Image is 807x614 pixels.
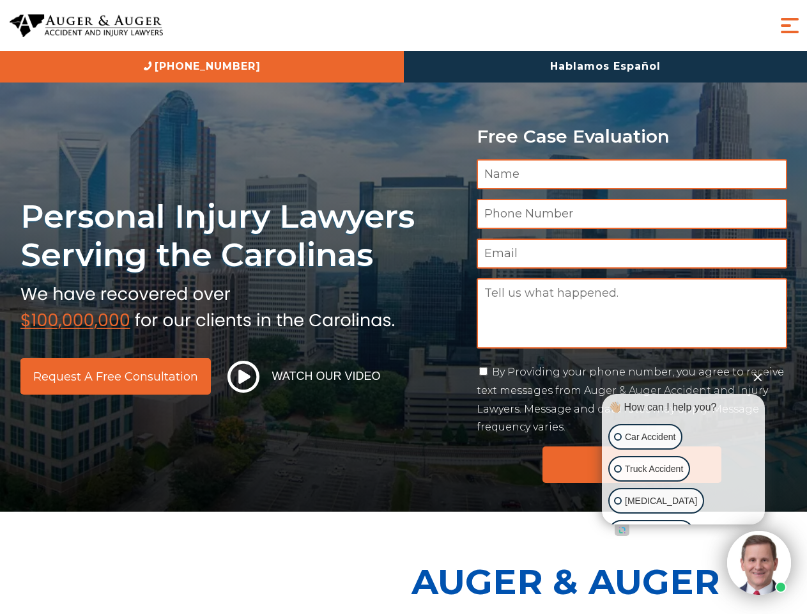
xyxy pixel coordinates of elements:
[477,199,787,229] input: Phone Number
[477,127,787,146] p: Free Case Evaluation
[625,493,697,509] p: [MEDICAL_DATA]
[605,400,762,414] div: 👋🏼 How can I help you?
[477,239,787,269] input: Email
[20,358,211,395] a: Request a Free Consultation
[777,13,803,38] button: Menu
[727,531,791,595] img: Intaker widget Avatar
[625,429,675,445] p: Car Accident
[20,197,461,274] h1: Personal Injury Lawyers Serving the Carolinas
[411,550,800,613] p: Auger & Auger
[749,368,767,386] button: Close Intaker Chat Widget
[477,366,784,433] label: By Providing your phone number, you agree to receive text messages from Auger & Auger Accident an...
[542,446,721,483] input: Submit
[33,371,198,382] span: Request a Free Consultation
[224,360,385,393] button: Watch Our Video
[10,14,163,38] img: Auger & Auger Accident and Injury Lawyers Logo
[20,281,395,329] img: sub text
[625,461,683,477] p: Truck Accident
[615,524,629,536] a: Open intaker chat
[477,159,787,189] input: Name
